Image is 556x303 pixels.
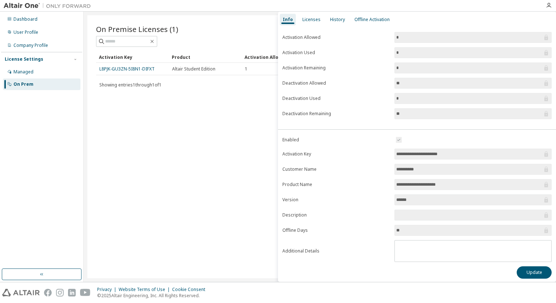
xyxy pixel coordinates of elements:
label: Customer Name [282,166,390,172]
label: Offline Days [282,227,390,233]
div: Cookie Consent [172,287,210,292]
label: Activation Remaining [282,65,390,71]
label: Enabled [282,137,390,143]
img: altair_logo.svg [2,289,40,296]
div: License Settings [5,56,43,62]
img: youtube.svg [80,289,91,296]
div: Product [172,51,239,63]
label: Activation Used [282,50,390,56]
div: Website Terms of Use [119,287,172,292]
label: Activation Key [282,151,390,157]
div: Info [283,17,293,23]
div: Company Profile [13,43,48,48]
img: linkedin.svg [68,289,76,296]
div: Activation Key [99,51,166,63]
div: Dashboard [13,16,37,22]
label: Activation Allowed [282,35,390,40]
label: Product Name [282,182,390,187]
span: On Premise Licenses (1) [96,24,178,34]
div: On Prem [13,81,33,87]
button: Update [517,266,552,279]
label: Deactivation Used [282,96,390,101]
div: Offline Activation [354,17,390,23]
div: Privacy [97,287,119,292]
p: © 2025 Altair Engineering, Inc. All Rights Reserved. [97,292,210,299]
a: L8PJK-GU3ZN-5I8N1-DIFXT [99,66,155,72]
label: Deactivation Remaining [282,111,390,117]
div: History [330,17,345,23]
img: instagram.svg [56,289,64,296]
label: Description [282,212,390,218]
img: facebook.svg [44,289,52,296]
div: Managed [13,69,33,75]
label: Deactivation Allowed [282,80,390,86]
label: Version [282,197,390,203]
label: Additional Details [282,248,390,254]
div: Licenses [302,17,321,23]
div: User Profile [13,29,38,35]
div: Activation Allowed [245,51,311,63]
span: Showing entries 1 through 1 of 1 [99,82,162,88]
span: Altair Student Edition [172,66,215,72]
img: Altair One [4,2,95,9]
span: 1 [245,66,247,72]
